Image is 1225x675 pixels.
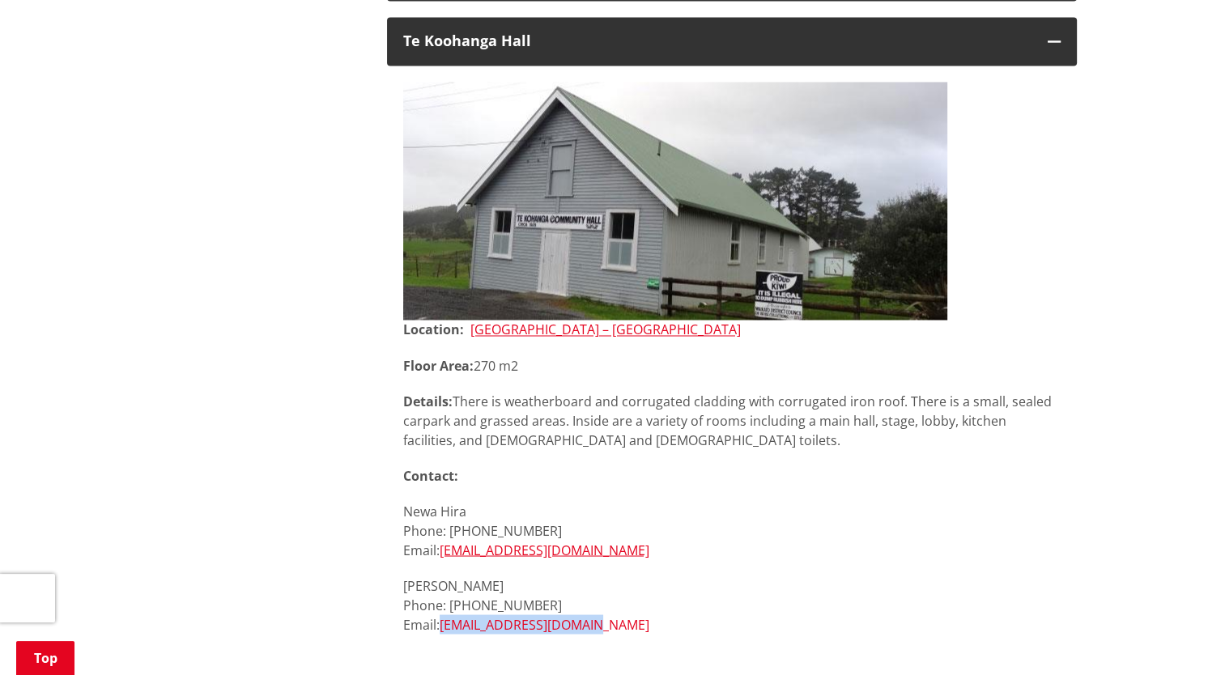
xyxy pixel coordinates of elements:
a: Top [16,641,74,675]
p: 270 m2 [403,355,1061,375]
p: [PERSON_NAME] Phone: [PHONE_NUMBER] Email: [403,575,1061,634]
strong: Contact: [403,466,458,484]
a: [EMAIL_ADDRESS][DOMAIN_NAME] [440,615,649,633]
img: Te-Kohanga-Hall-2 [403,82,947,320]
strong: Location: [403,321,464,338]
strong: Floor Area: [403,356,474,374]
p: There is weatherboard and corrugated cladding with corrugated iron roof. There is a small, sealed... [403,391,1061,449]
p: Newa Hira Phone: [PHONE_NUMBER] Email: [403,501,1061,559]
button: Te Koohanga Hall [387,17,1077,66]
h3: Te Koohanga Hall [403,33,1031,49]
iframe: Messenger Launcher [1151,607,1209,665]
a: [EMAIL_ADDRESS][DOMAIN_NAME] [440,541,649,558]
a: [GEOGRAPHIC_DATA] – [GEOGRAPHIC_DATA] [470,321,741,338]
strong: Details: [403,392,453,410]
